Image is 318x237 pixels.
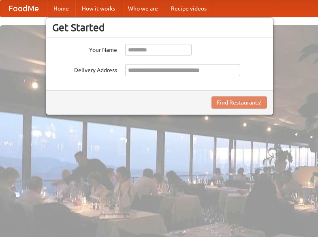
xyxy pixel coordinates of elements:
[211,96,267,109] button: Find Restaurants!
[75,0,122,17] a: How it works
[0,0,47,17] a: FoodMe
[47,0,75,17] a: Home
[164,0,213,17] a: Recipe videos
[52,21,267,34] h3: Get Started
[122,0,164,17] a: Who we are
[52,44,117,54] label: Your Name
[52,64,117,74] label: Delivery Address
